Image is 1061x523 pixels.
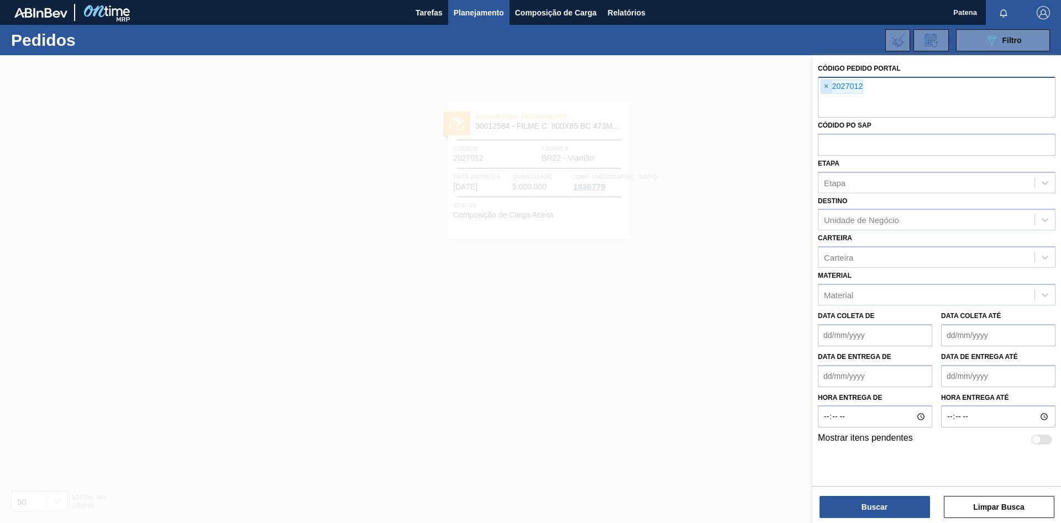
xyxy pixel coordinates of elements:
[824,215,899,225] div: Unidade de Negócio
[515,6,597,19] span: Composição de Carga
[821,80,863,94] div: 2027012
[941,353,1018,361] label: Data de Entrega até
[818,390,932,406] label: Hora entrega de
[824,290,853,299] div: Material
[454,6,504,19] span: Planejamento
[941,390,1055,406] label: Hora entrega até
[416,6,443,19] span: Tarefas
[941,365,1055,387] input: dd/mm/yyyy
[818,353,891,361] label: Data de Entrega de
[1002,36,1022,45] span: Filtro
[956,29,1050,51] button: Filtro
[818,365,932,387] input: dd/mm/yyyy
[818,312,874,320] label: Data coleta de
[824,253,853,262] div: Carteira
[818,433,913,446] label: Mostrar itens pendentes
[818,324,932,346] input: dd/mm/yyyy
[818,121,871,129] label: Códido PO SAP
[818,234,852,242] label: Carteira
[818,272,852,279] label: Material
[913,29,949,51] div: Solicitação de Revisão de Pedidos
[818,65,901,72] label: Código Pedido Portal
[11,34,176,46] h1: Pedidos
[818,197,847,205] label: Destino
[608,6,645,19] span: Relatórios
[986,5,1021,20] button: Notificações
[821,80,832,93] span: ×
[818,160,839,167] label: Etapa
[941,312,1001,320] label: Data coleta até
[885,29,910,51] div: Importar Negociações dos Pedidos
[14,8,67,18] img: TNhmsLtSVTkK8tSr43FrP2fwEKptu5GPRR3wAAAABJRU5ErkJggg==
[824,178,845,187] div: Etapa
[1037,6,1050,19] img: Logout
[941,324,1055,346] input: dd/mm/yyyy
